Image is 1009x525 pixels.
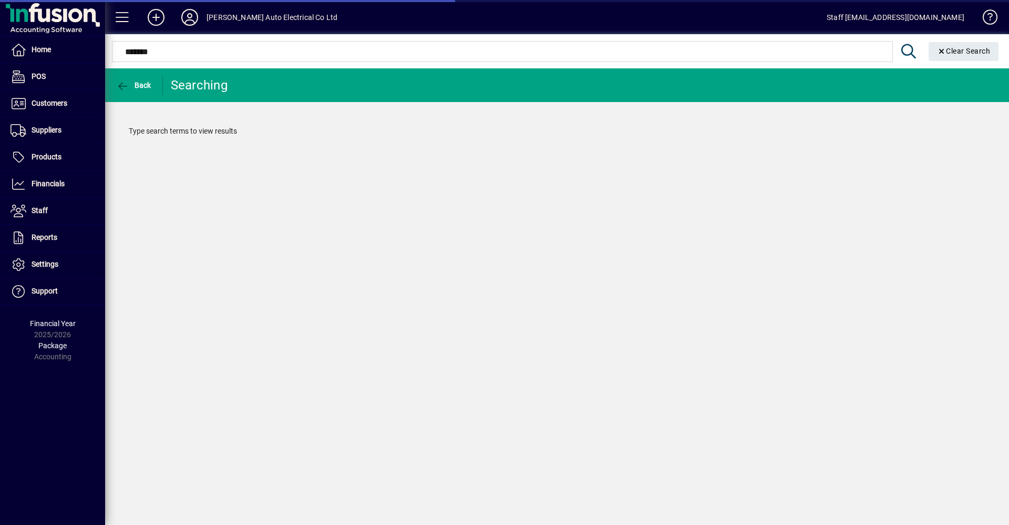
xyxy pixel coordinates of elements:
[929,42,999,61] button: Clear
[32,233,57,241] span: Reports
[30,319,76,328] span: Financial Year
[32,45,51,54] span: Home
[5,251,105,278] a: Settings
[5,117,105,144] a: Suppliers
[32,153,61,161] span: Products
[32,126,61,134] span: Suppliers
[32,260,58,268] span: Settings
[5,225,105,251] a: Reports
[32,206,48,215] span: Staff
[114,76,154,95] button: Back
[5,171,105,197] a: Financials
[207,9,337,26] div: [PERSON_NAME] Auto Electrical Co Ltd
[173,8,207,27] button: Profile
[118,115,996,147] div: Type search terms to view results
[975,2,996,36] a: Knowledge Base
[827,9,964,26] div: Staff [EMAIL_ADDRESS][DOMAIN_NAME]
[32,72,46,80] span: POS
[32,179,65,188] span: Financials
[5,198,105,224] a: Staff
[32,287,58,295] span: Support
[105,76,163,95] app-page-header-button: Back
[32,99,67,107] span: Customers
[5,90,105,117] a: Customers
[5,278,105,305] a: Support
[937,47,991,55] span: Clear Search
[171,77,228,94] div: Searching
[5,37,105,63] a: Home
[139,8,173,27] button: Add
[116,81,151,89] span: Back
[5,64,105,90] a: POS
[5,144,105,170] a: Products
[38,341,67,350] span: Package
